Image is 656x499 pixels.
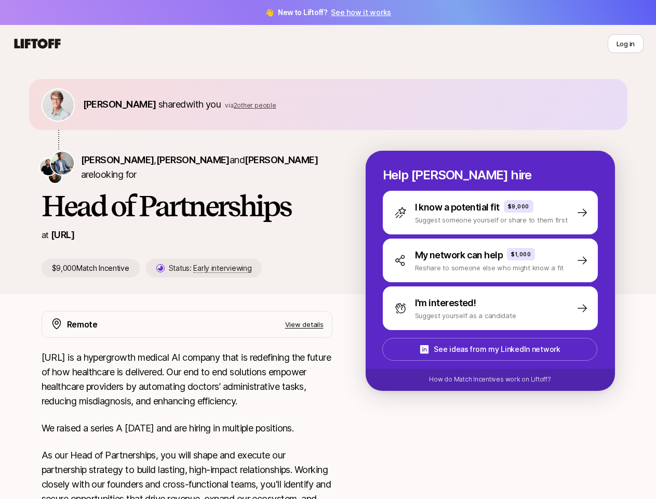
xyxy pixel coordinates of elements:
[415,262,564,273] p: Reshare to someone else who might know a fit
[511,250,531,258] p: $1,000
[434,343,560,356] p: See ideas from my LinkedIn network
[265,6,391,19] span: 👋 New to Liftoff?
[225,101,233,109] span: via
[42,190,332,221] h1: Head of Partnerships
[382,338,597,361] button: See ideas from my LinkedIn network
[415,215,568,225] p: Suggest someone yourself or share to them first
[234,101,276,109] span: 2 other people
[81,153,332,182] p: are looking for
[415,310,516,321] p: Suggest yourself as a candidate
[230,154,318,165] span: and
[67,318,98,331] p: Remote
[169,262,252,274] p: Status:
[331,8,391,17] a: See how it works
[49,170,61,183] img: Myles Elliott
[42,259,140,278] p: $9,000 Match Incentive
[51,229,74,240] a: [URL]
[383,168,598,182] p: Help [PERSON_NAME] hire
[43,89,74,121] img: a24d8b60_38b7_44bc_9459_9cd861be1c31.jfif
[40,159,57,175] img: Michael Tannenbaum
[193,264,251,273] span: Early interviewing
[42,421,332,436] p: We raised a series A [DATE] and are hiring in multiple positions.
[429,375,551,384] p: How do Match Incentives work on Liftoff?
[42,228,49,242] p: at
[415,296,476,310] p: I'm interested!
[415,200,500,215] p: I know a potential fit
[83,99,156,110] span: [PERSON_NAME]
[285,319,324,330] p: View details
[42,350,332,409] p: [URL] is a hypergrowth medical AI company that is redefining the future of how healthcare is deli...
[415,248,503,262] p: My network can help
[83,97,276,112] p: shared
[508,202,529,211] p: $9,000
[154,154,229,165] span: ,
[156,154,230,165] span: [PERSON_NAME]
[51,152,74,175] img: Taylor Berghane
[608,34,644,53] button: Log in
[245,154,318,165] span: [PERSON_NAME]
[186,99,221,110] span: with you
[81,154,154,165] span: [PERSON_NAME]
